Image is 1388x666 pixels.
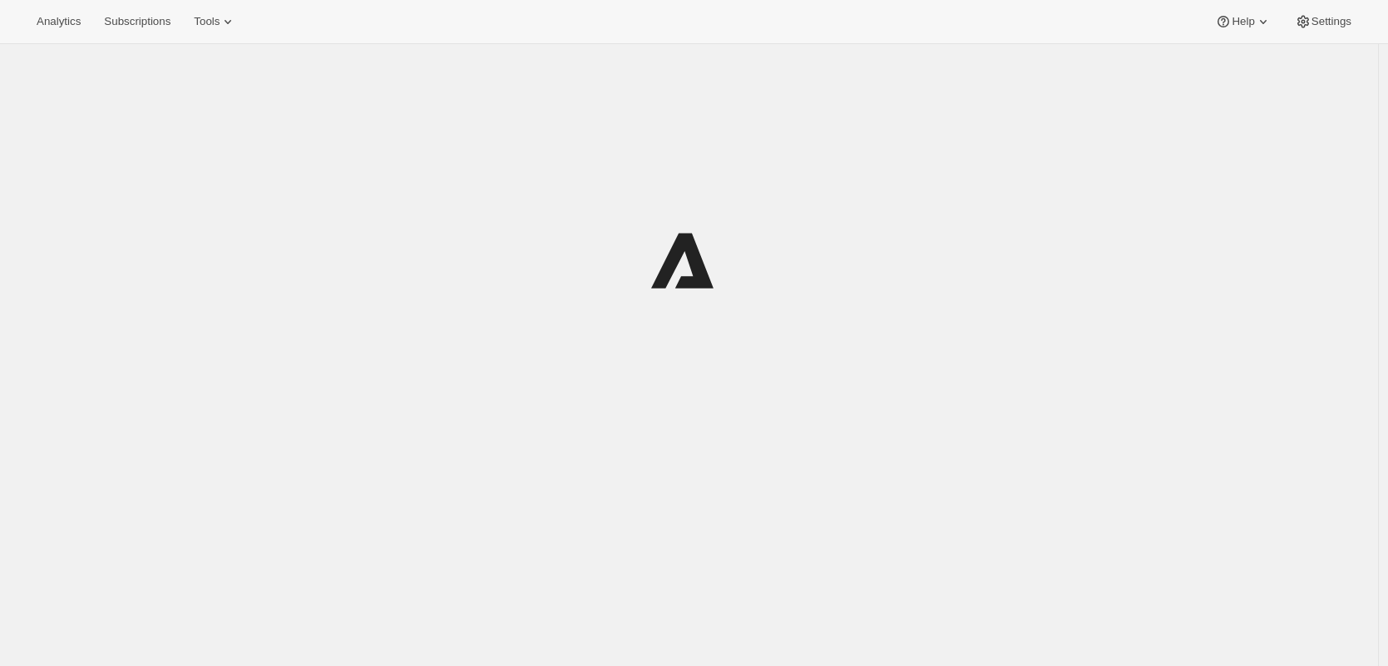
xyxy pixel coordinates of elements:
[184,10,246,33] button: Tools
[1205,10,1281,33] button: Help
[37,15,81,28] span: Analytics
[94,10,180,33] button: Subscriptions
[1285,10,1361,33] button: Settings
[194,15,220,28] span: Tools
[1311,15,1351,28] span: Settings
[27,10,91,33] button: Analytics
[104,15,170,28] span: Subscriptions
[1232,15,1254,28] span: Help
